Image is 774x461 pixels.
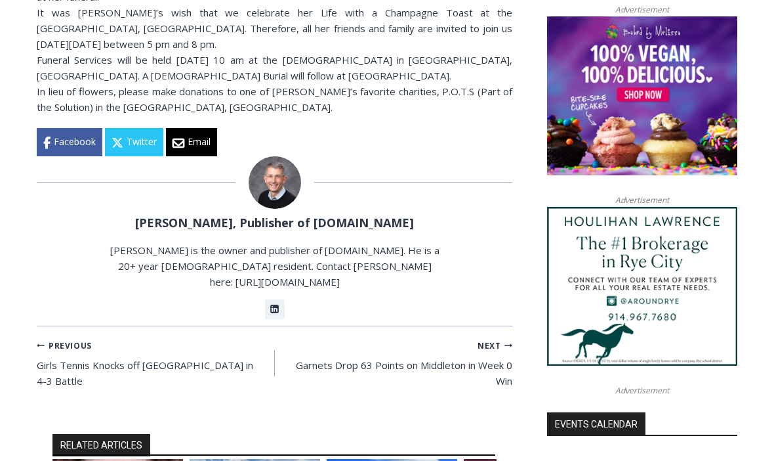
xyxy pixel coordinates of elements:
h2: RELATED ARTICLES [52,434,150,456]
span: Advertisement [602,384,682,397]
a: Facebook [37,128,102,156]
div: "...watching a master [PERSON_NAME] chef prepare an omakase meal is fascinating dinner theater an... [134,82,186,157]
h2: Events Calendar [547,412,645,435]
img: Houlihan Lawrence The #1 Brokerage in Rye City [547,207,737,366]
div: Funeral Services will be held [DATE] 10 am at the [DEMOGRAPHIC_DATA] in [GEOGRAPHIC_DATA], [GEOGR... [37,52,512,83]
nav: Posts [37,337,512,389]
small: Previous [37,340,92,352]
a: PreviousGirls Tennis Knocks off [GEOGRAPHIC_DATA] in 4-3 Battle [37,337,275,389]
a: NextGarnets Drop 63 Points on Middleton in Week 0 Win [275,337,513,389]
img: Baked by Melissa [547,16,737,175]
a: Twitter [105,128,163,156]
span: Advertisement [602,194,682,206]
span: Intern @ [DOMAIN_NAME] [343,131,608,160]
small: Next [478,340,512,352]
div: It was [PERSON_NAME]’s wish that we celebrate her Life with a Champagne Toast at the [GEOGRAPHIC_... [37,5,512,52]
a: Intern @ [DOMAIN_NAME] [316,127,636,164]
a: [PERSON_NAME], Publisher of [DOMAIN_NAME] [135,215,414,230]
div: "We would have speakers with experience in local journalism speak to us about their experiences a... [331,1,620,127]
span: Advertisement [602,3,682,16]
a: Open Tues. - Sun. [PHONE_NUMBER] [1,132,132,164]
a: Email [166,128,217,156]
div: In lieu of flowers, please make donations to one of [PERSON_NAME]’s favorite charities, P.O.T.S (... [37,83,512,115]
p: [PERSON_NAME] is the owner and publisher of [DOMAIN_NAME]. He is a 20+ year [DEMOGRAPHIC_DATA] re... [108,242,441,290]
span: Open Tues. - Sun. [PHONE_NUMBER] [4,135,129,185]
